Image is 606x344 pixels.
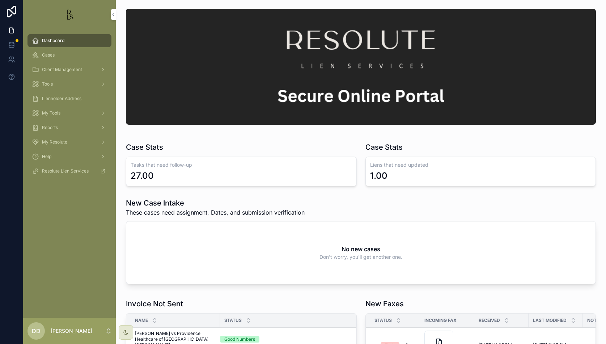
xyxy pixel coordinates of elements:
[126,299,183,309] h1: Invoice Not Sent
[27,107,111,120] a: My Tools
[126,208,305,217] span: These cases need assignment, Dates, and submission verification
[587,318,602,323] span: Notes
[370,170,387,182] div: 1.00
[42,96,81,101] span: Lienholder Address
[42,139,67,145] span: My Resolute
[27,136,111,149] a: My Resolute
[135,318,148,323] span: Name
[51,327,92,335] p: [PERSON_NAME]
[42,52,55,58] span: Cases
[42,67,82,72] span: Client Management
[27,92,111,105] a: Lienholder Address
[342,245,380,253] h2: No new cases
[131,170,154,182] div: 27.00
[479,318,500,323] span: Received
[319,253,402,261] span: Don't worry, you'll get another one.
[365,142,403,152] h1: Case Stats
[27,165,111,178] a: Resolute Lien Services
[32,327,41,335] span: DD
[42,168,89,174] span: Resolute Lien Services
[27,63,111,76] a: Client Management
[27,49,111,62] a: Cases
[365,299,404,309] h1: New Faxes
[27,121,111,134] a: Reports
[42,125,58,130] span: Reports
[131,161,352,169] h3: Tasks that need follow-up
[533,318,567,323] span: Last Modified
[220,336,348,343] a: Good Numbers
[27,34,111,47] a: Dashboard
[42,110,60,116] span: My Tools
[27,78,111,91] a: Tools
[126,142,163,152] h1: Case Stats
[224,318,242,323] span: Status
[23,29,116,187] div: scrollable content
[27,150,111,163] a: Help
[424,318,457,323] span: Incoming Fax
[42,81,53,87] span: Tools
[42,154,51,159] span: Help
[42,38,64,43] span: Dashboard
[374,318,392,323] span: Status
[64,9,75,20] img: App logo
[370,161,592,169] h3: Liens that need updated
[126,198,305,208] h1: New Case Intake
[224,336,255,343] div: Good Numbers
